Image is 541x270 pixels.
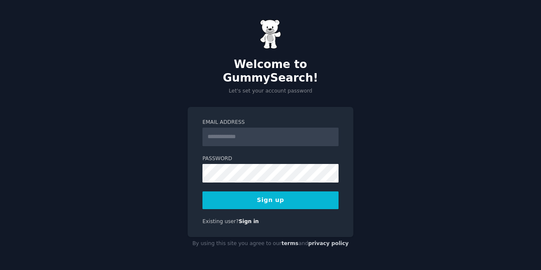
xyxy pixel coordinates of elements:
label: Password [202,155,339,163]
h2: Welcome to GummySearch! [188,58,353,85]
img: Gummy Bear [260,19,281,49]
span: Existing user? [202,218,239,224]
label: Email Address [202,119,339,126]
button: Sign up [202,191,339,209]
a: Sign in [239,218,259,224]
div: By using this site you agree to our and [188,237,353,251]
a: terms [281,240,298,246]
p: Let's set your account password [188,87,353,95]
a: privacy policy [308,240,349,246]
